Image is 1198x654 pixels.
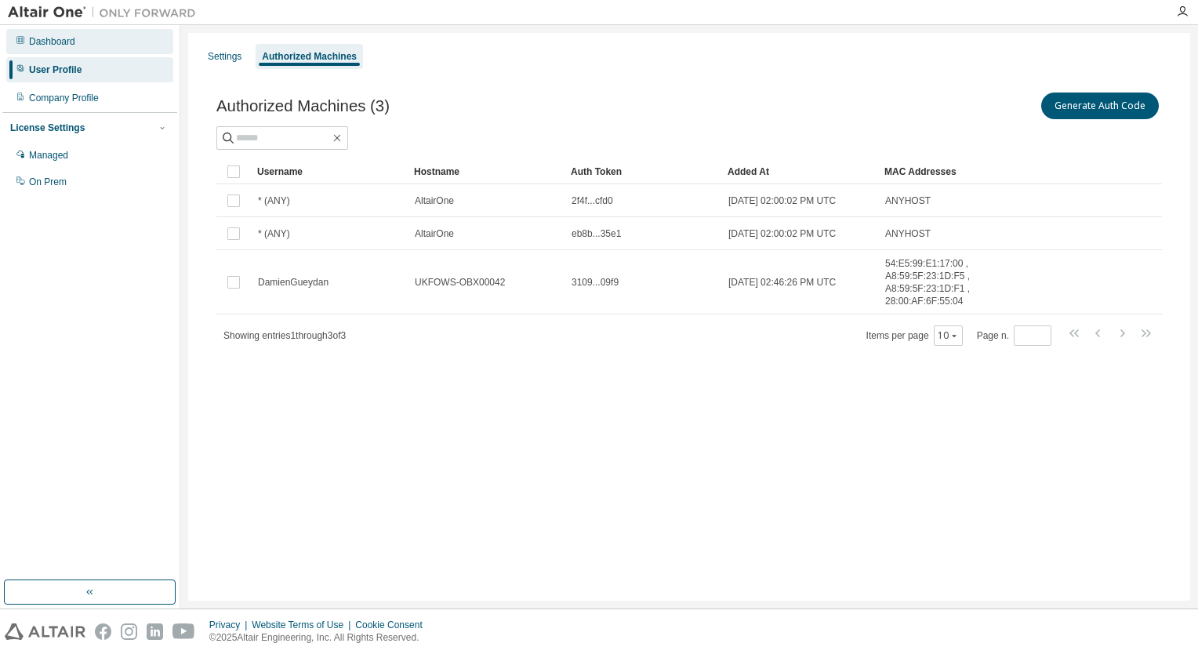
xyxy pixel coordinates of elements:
[29,92,99,104] div: Company Profile
[262,50,357,63] div: Authorized Machines
[29,176,67,188] div: On Prem
[415,227,454,240] span: AltairOne
[572,276,619,289] span: 3109...09f9
[29,64,82,76] div: User Profile
[728,227,836,240] span: [DATE] 02:00:02 PM UTC
[885,227,931,240] span: ANYHOST
[172,623,195,640] img: youtube.svg
[572,194,613,207] span: 2f4f...cfd0
[938,329,959,342] button: 10
[258,276,329,289] span: DamienGueydan
[885,194,931,207] span: ANYHOST
[223,330,346,341] span: Showing entries 1 through 3 of 3
[866,325,963,346] span: Items per page
[977,325,1051,346] span: Page n.
[5,623,85,640] img: altair_logo.svg
[95,623,111,640] img: facebook.svg
[415,276,505,289] span: UKFOWS-OBX00042
[257,159,401,184] div: Username
[121,623,137,640] img: instagram.svg
[29,149,68,162] div: Managed
[1041,93,1159,119] button: Generate Auth Code
[571,159,715,184] div: Auth Token
[147,623,163,640] img: linkedin.svg
[252,619,355,631] div: Website Terms of Use
[415,194,454,207] span: AltairOne
[728,194,836,207] span: [DATE] 02:00:02 PM UTC
[728,159,872,184] div: Added At
[572,227,621,240] span: eb8b...35e1
[258,227,290,240] span: * (ANY)
[884,159,997,184] div: MAC Addresses
[208,50,241,63] div: Settings
[10,122,85,134] div: License Settings
[885,257,997,307] span: 54:E5:99:E1:17:00 , A8:59:5F:23:1D:F5 , A8:59:5F:23:1D:F1 , 28:00:AF:6F:55:04
[209,619,252,631] div: Privacy
[8,5,204,20] img: Altair One
[29,35,75,48] div: Dashboard
[355,619,431,631] div: Cookie Consent
[216,97,390,115] span: Authorized Machines (3)
[209,631,432,645] p: © 2025 Altair Engineering, Inc. All Rights Reserved.
[728,276,836,289] span: [DATE] 02:46:26 PM UTC
[414,159,558,184] div: Hostname
[258,194,290,207] span: * (ANY)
